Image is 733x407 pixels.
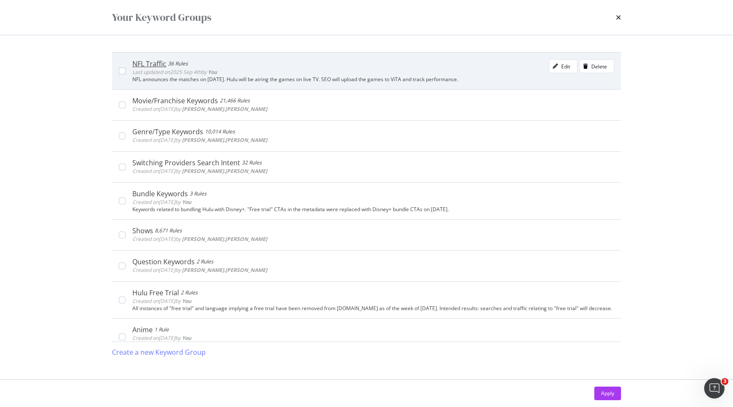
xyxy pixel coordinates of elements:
[132,235,267,243] span: Created on [DATE] by
[132,305,614,311] div: All instances of "free trial" and language implying a free trial have been removed from [DOMAIN_N...
[132,68,217,76] span: Last updated on 2025 Sep 4th by
[182,136,267,144] b: [PERSON_NAME].[PERSON_NAME]
[220,96,250,105] div: 21,466 Rules
[132,198,191,206] span: Created on [DATE] by
[112,342,206,362] button: Create a new Keyword Group
[132,297,191,305] span: Created on [DATE] by
[182,198,191,206] b: You
[205,127,235,136] div: 10,014 Rules
[132,334,191,342] span: Created on [DATE] by
[132,206,614,212] div: Keywords related to bundling Hulu with Disney+. "Free trial" CTAs in the metadata were replaced w...
[168,59,188,68] div: 36 Rules
[132,325,153,334] div: Anime
[601,390,614,397] div: Apply
[155,226,182,235] div: 8,671 Rules
[561,63,570,70] div: Edit
[242,158,262,167] div: 32 Rules
[132,136,267,144] span: Created on [DATE] by
[182,334,191,342] b: You
[182,105,267,113] b: [PERSON_NAME].[PERSON_NAME]
[132,96,218,105] div: Movie/Franchise Keywords
[704,378,725,399] iframe: Intercom live chat
[208,68,217,76] b: You
[132,189,188,198] div: Bundle Keywords
[132,158,240,167] div: Switching Providers Search Intent
[132,266,267,274] span: Created on [DATE] by
[132,105,267,113] span: Created on [DATE] by
[182,235,267,243] b: [PERSON_NAME].[PERSON_NAME]
[112,10,211,25] div: Your Keyword Groups
[196,257,213,266] div: 2 Rules
[112,348,206,357] div: Create a new Keyword Group
[594,387,621,400] button: Apply
[154,325,169,334] div: 1 Rule
[132,167,267,175] span: Created on [DATE] by
[549,59,577,73] button: Edit
[182,266,267,274] b: [PERSON_NAME].[PERSON_NAME]
[132,127,203,136] div: Genre/Type Keywords
[132,226,153,235] div: Shows
[132,288,179,297] div: Hulu Free Trial
[722,378,728,385] span: 3
[132,257,195,266] div: Question Keywords
[182,167,267,175] b: [PERSON_NAME].[PERSON_NAME]
[132,76,614,82] div: NFL announces the matches on [DATE]. Hulu will be airing the games on live TV. SEO will upload th...
[591,63,607,70] div: Delete
[190,189,207,198] div: 3 Rules
[181,288,198,297] div: 2 Rules
[182,297,191,305] b: You
[579,59,614,73] button: Delete
[132,59,166,68] div: NFL Traffic
[616,10,621,25] div: times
